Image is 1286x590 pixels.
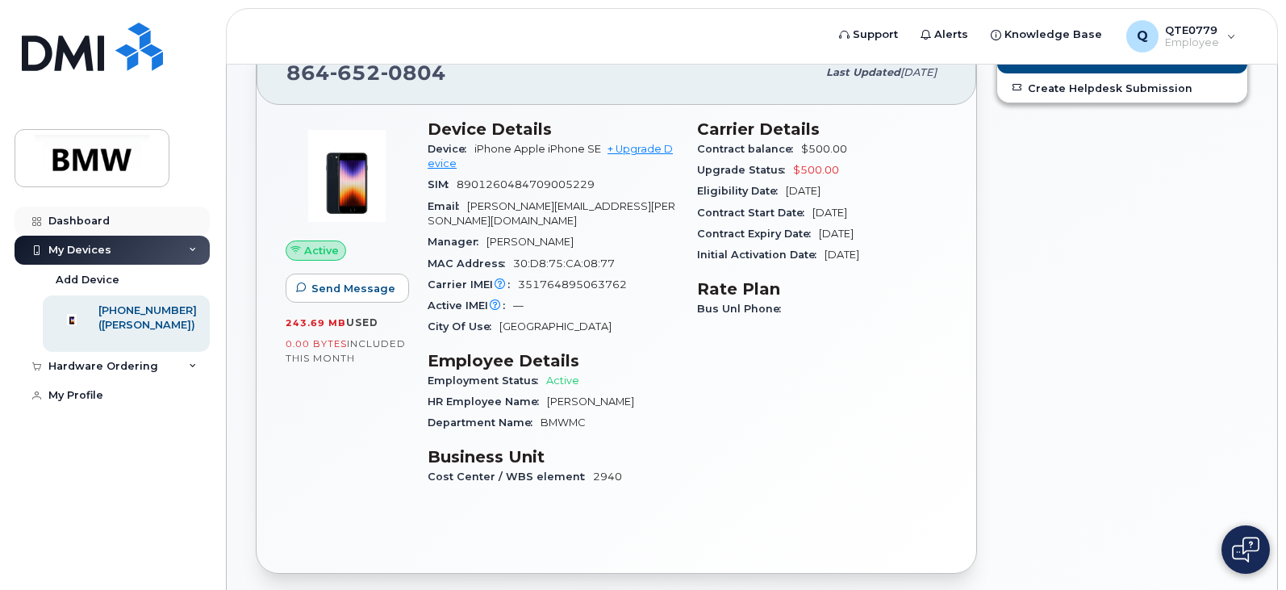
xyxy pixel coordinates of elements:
span: Support [853,27,898,43]
span: $500.00 [793,164,839,176]
span: HR Employee Name [428,395,547,408]
span: used [346,316,378,328]
h3: Business Unit [428,447,678,467]
span: Contract balance [697,143,801,155]
span: $500.00 [801,143,847,155]
span: Active IMEI [428,299,513,312]
span: Knowledge Base [1004,27,1102,43]
span: Q [1137,27,1148,46]
span: Cost Center / WBS element [428,471,593,483]
span: MAC Address [428,257,513,270]
span: Email [428,200,467,212]
span: [DATE] [819,228,854,240]
span: [PERSON_NAME][EMAIL_ADDRESS][PERSON_NAME][DOMAIN_NAME] [428,200,675,227]
span: Device [428,143,474,155]
h3: Employee Details [428,351,678,370]
a: Support [828,19,909,51]
span: [DATE] [900,66,937,78]
span: QTE0779 [1165,23,1219,36]
span: Last updated [826,66,900,78]
a: Knowledge Base [979,19,1113,51]
span: SIM [428,178,457,190]
span: — [513,299,524,312]
a: Create Helpdesk Submission [997,73,1247,103]
span: 864 [286,61,446,85]
img: image20231002-3703462-10zne2t.jpeg [299,128,395,224]
h3: Device Details [428,119,678,139]
span: Active [546,375,579,387]
span: [DATE] [786,185,820,197]
h3: Carrier Details [697,119,947,139]
span: Initial Activation Date [697,249,825,261]
span: 243.69 MB [286,317,346,328]
span: Department Name [428,416,541,429]
span: [DATE] [812,207,847,219]
span: Eligibility Date [697,185,786,197]
button: Send Message [286,274,409,303]
span: [DATE] [825,249,859,261]
span: Carrier IMEI [428,278,518,291]
span: BMWMC [541,416,586,429]
span: Bus Unl Phone [697,303,789,315]
span: Employee [1165,36,1219,49]
img: Open chat [1232,537,1259,563]
span: included this month [286,337,406,364]
span: 2940 [593,471,622,483]
span: 30:D8:75:CA:08:77 [513,257,615,270]
span: Active [304,243,339,258]
span: Contract Start Date [697,207,812,219]
span: Send Message [311,281,395,296]
span: [PERSON_NAME] [547,395,634,408]
span: Contract Expiry Date [697,228,819,240]
span: Upgrade Status [697,164,793,176]
span: Manager [428,236,486,248]
span: 8901260484709005229 [457,178,595,190]
span: Employment Status [428,375,546,387]
span: 351764895063762 [518,278,627,291]
span: 0804 [381,61,446,85]
span: Add Roaming Package [1010,52,1156,67]
h3: Rate Plan [697,279,947,299]
span: 0.00 Bytes [286,338,347,349]
span: [PERSON_NAME] [486,236,574,248]
span: [GEOGRAPHIC_DATA] [499,320,612,333]
a: Alerts [909,19,979,51]
span: City Of Use [428,320,499,333]
span: iPhone Apple iPhone SE [474,143,601,155]
span: 652 [330,61,381,85]
span: Alerts [934,27,968,43]
div: QTE0779 [1115,20,1247,52]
